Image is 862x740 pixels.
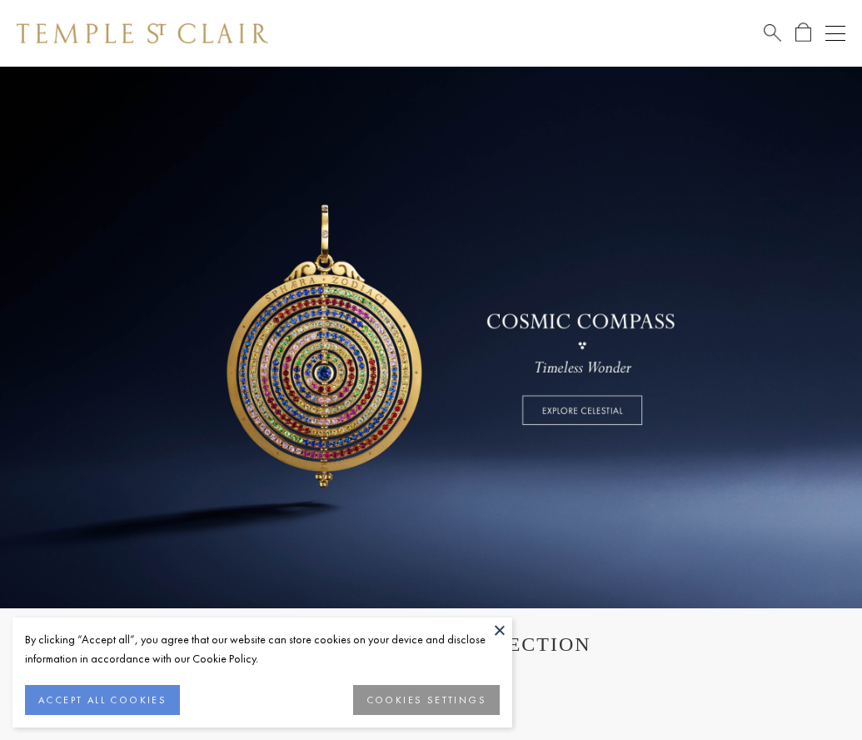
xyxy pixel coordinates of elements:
button: COOKIES SETTINGS [353,685,500,715]
button: ACCEPT ALL COOKIES [25,685,180,715]
a: Search [764,22,781,43]
button: Open navigation [825,23,845,43]
a: Open Shopping Bag [795,22,811,43]
img: Temple St. Clair [17,23,268,43]
div: By clicking “Accept all”, you agree that our website can store cookies on your device and disclos... [25,630,500,668]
